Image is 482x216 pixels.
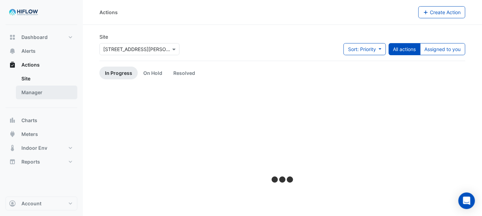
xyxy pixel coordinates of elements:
[8,6,39,19] img: Company Logo
[99,33,108,40] label: Site
[459,193,475,209] div: Open Intercom Messenger
[9,158,16,165] app-icon: Reports
[344,43,386,55] button: Sort: Priority
[430,9,461,15] span: Create Action
[168,67,201,79] a: Resolved
[9,48,16,55] app-icon: Alerts
[6,141,77,155] button: Indoor Env
[420,43,465,55] button: Assigned to you
[9,34,16,41] app-icon: Dashboard
[99,9,118,16] div: Actions
[21,34,48,41] span: Dashboard
[418,6,466,18] button: Create Action
[6,114,77,127] button: Charts
[16,72,77,86] a: Site
[9,61,16,68] app-icon: Actions
[99,67,138,79] a: In Progress
[6,44,77,58] button: Alerts
[21,48,36,55] span: Alerts
[16,86,77,99] a: Manager
[6,72,77,102] div: Actions
[6,58,77,72] button: Actions
[21,200,41,207] span: Account
[9,145,16,151] app-icon: Indoor Env
[21,117,37,124] span: Charts
[389,43,421,55] button: All actions
[21,131,38,138] span: Meters
[9,131,16,138] app-icon: Meters
[348,46,376,52] span: Sort: Priority
[6,197,77,210] button: Account
[138,67,168,79] a: On Hold
[9,117,16,124] app-icon: Charts
[21,61,40,68] span: Actions
[6,30,77,44] button: Dashboard
[6,127,77,141] button: Meters
[21,158,40,165] span: Reports
[6,155,77,169] button: Reports
[21,145,47,151] span: Indoor Env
